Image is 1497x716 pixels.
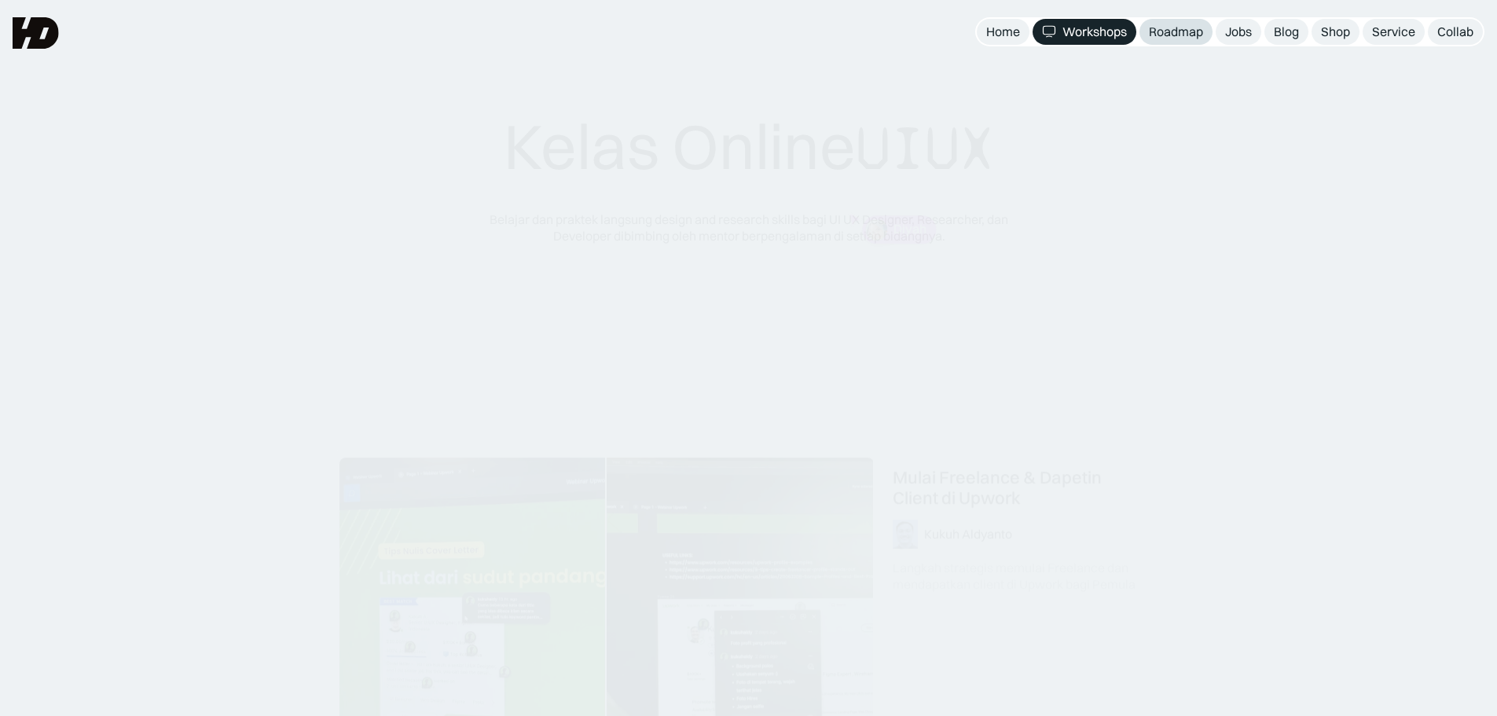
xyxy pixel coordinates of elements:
div: Roadmap [1149,24,1203,40]
div: Service [1372,24,1415,40]
a: Workshops [1033,19,1136,45]
p: Diyah [893,222,926,237]
a: Roadmap [1139,19,1213,45]
div: Blog [1274,24,1299,40]
div: Jobs [1225,24,1252,40]
div: Workshops [1062,24,1127,40]
a: Shop [1312,19,1359,45]
a: Collab [1428,19,1483,45]
div: Dipercaya oleh designers [664,356,833,373]
a: Jobs [1216,19,1261,45]
div: Home [986,24,1020,40]
div: Shop [1321,24,1350,40]
div: Belajar dan praktek langsung design and research skills bagi UI UX Designer, Researcher, dan Deve... [466,211,1032,244]
div: Collab [1437,24,1473,40]
a: Service [1363,19,1425,45]
a: Blog [1264,19,1308,45]
div: Kelas Online [504,108,994,186]
span: 50k+ [749,356,777,372]
a: Home [977,19,1029,45]
span: UIUX [856,111,994,186]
